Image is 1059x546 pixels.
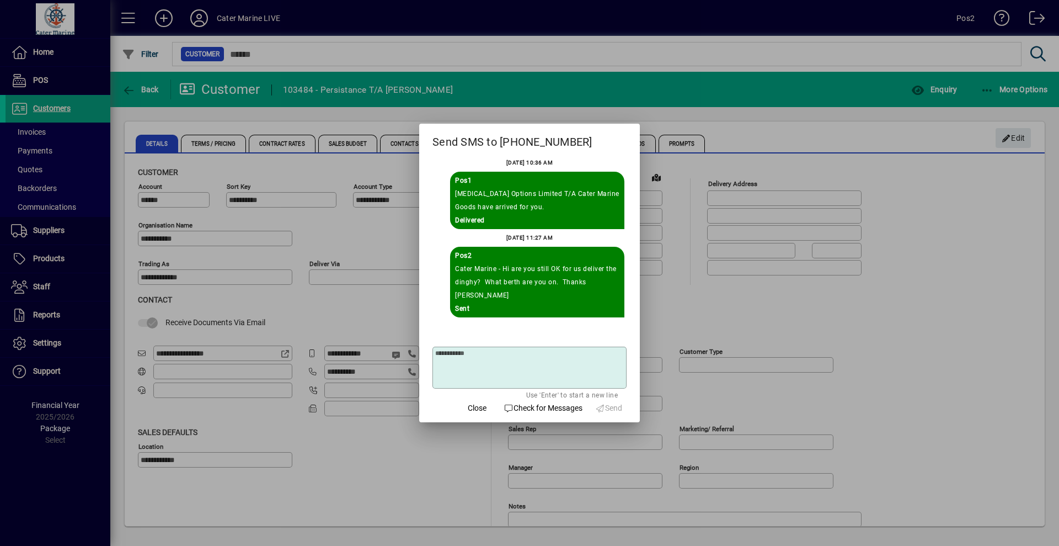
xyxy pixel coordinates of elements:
[419,124,640,156] h2: Send SMS to [PHONE_NUMBER]
[455,214,619,227] div: Delivered
[506,156,553,169] div: [DATE] 10:36 AM
[504,402,582,414] span: Check for Messages
[455,249,619,262] div: Sent By
[455,262,619,302] div: Cater Marine - Hi are you still OK for us deliver the dinghy? What berth are you on. Thanks [PERS...
[499,398,587,418] button: Check for Messages
[526,389,618,401] mat-hint: Use 'Enter' to start a new line
[455,302,619,315] div: Sent
[506,231,553,245] div: [DATE] 11:27 AM
[468,402,486,414] span: Close
[459,398,495,418] button: Close
[455,174,619,187] div: Sent By
[455,187,619,214] div: [MEDICAL_DATA] Options Limited T/A Cater Marine Goods have arrived for you.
